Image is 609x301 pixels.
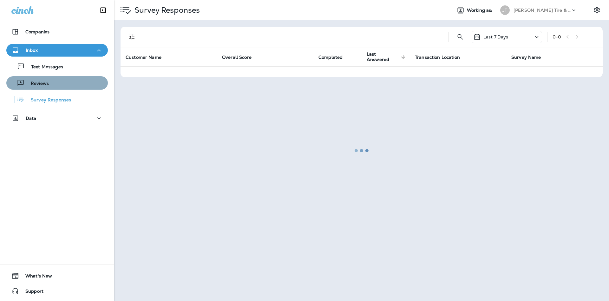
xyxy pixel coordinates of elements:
[6,112,108,125] button: Data
[24,81,49,87] p: Reviews
[6,60,108,73] button: Text Messages
[26,116,36,121] p: Data
[6,285,108,298] button: Support
[6,93,108,106] button: Survey Responses
[25,29,49,34] p: Companies
[94,4,112,17] button: Collapse Sidebar
[25,64,63,70] p: Text Messages
[6,270,108,282] button: What's New
[19,289,43,296] span: Support
[6,44,108,57] button: Inbox
[24,97,71,103] p: Survey Responses
[19,273,52,281] span: What's New
[26,48,38,53] p: Inbox
[6,25,108,38] button: Companies
[6,76,108,90] button: Reviews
